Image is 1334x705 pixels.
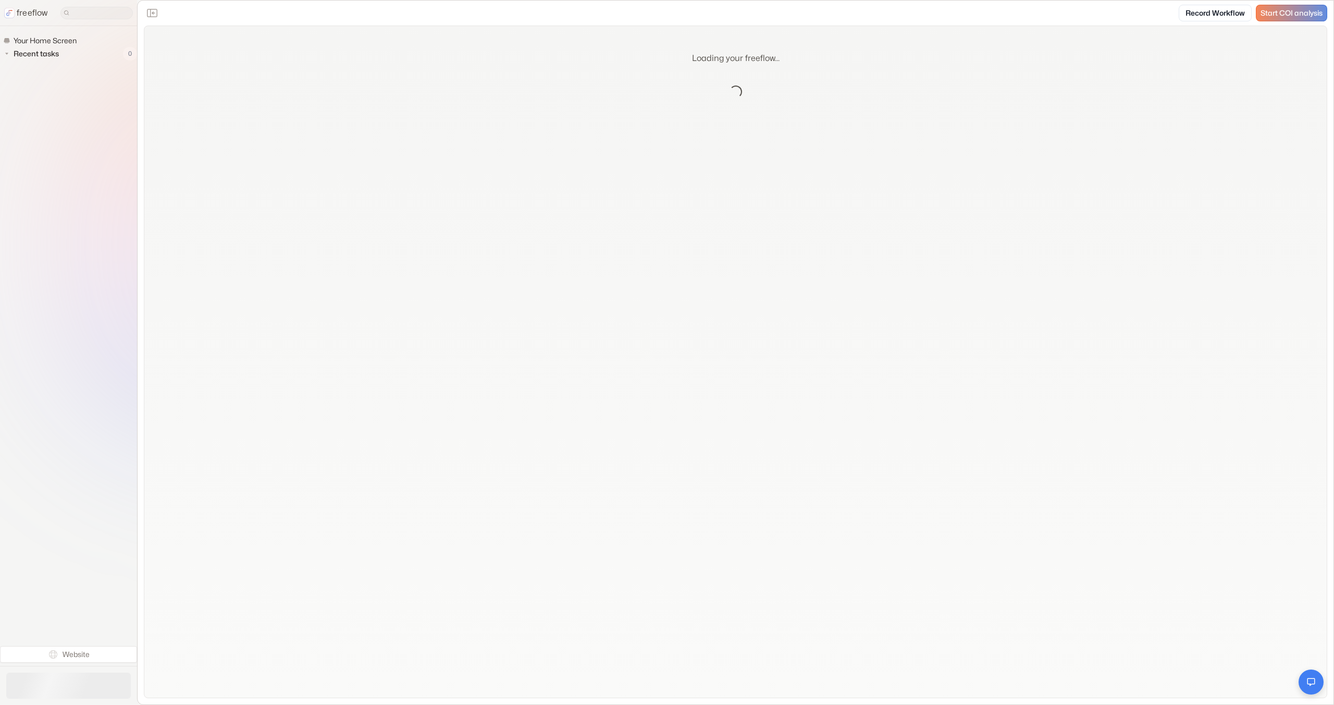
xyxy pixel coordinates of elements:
[1261,9,1323,18] span: Start COI analysis
[11,35,80,46] span: Your Home Screen
[17,7,48,19] p: freeflow
[1256,5,1327,21] a: Start COI analysis
[1179,5,1252,21] a: Record Workflow
[692,52,780,65] p: Loading your freeflow...
[11,48,62,59] span: Recent tasks
[123,47,137,60] span: 0
[3,34,81,47] a: Your Home Screen
[144,5,160,21] button: Close the sidebar
[1299,670,1324,695] button: Open chat
[4,7,48,19] a: freeflow
[3,47,63,60] button: Recent tasks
